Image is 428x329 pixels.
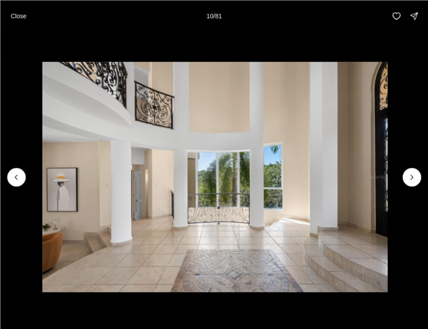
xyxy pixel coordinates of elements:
[11,12,26,19] p: Close
[402,168,421,186] button: Next slide
[5,7,32,25] button: Close
[206,12,222,19] p: 10 / 81
[7,168,26,186] button: Previous slide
